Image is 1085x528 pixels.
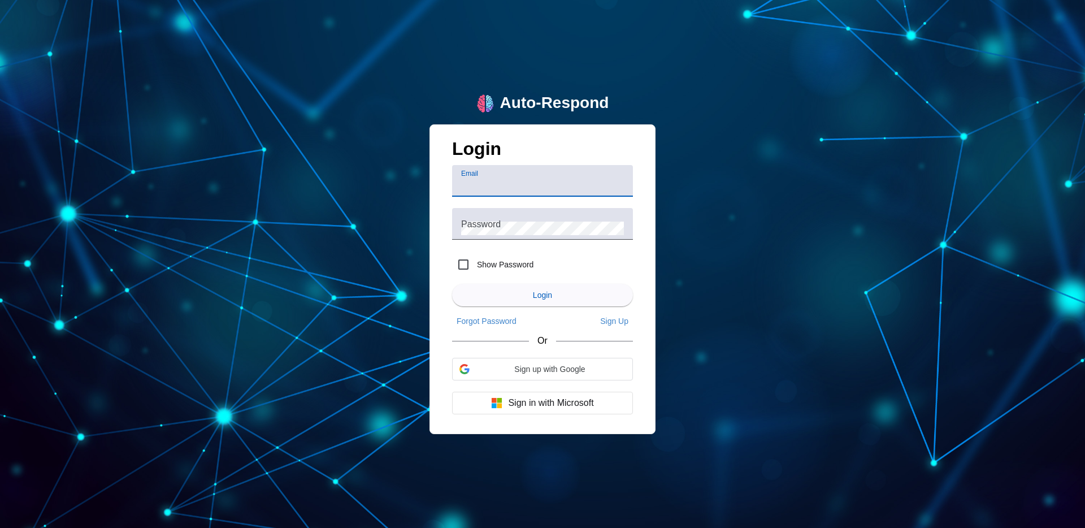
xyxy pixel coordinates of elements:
img: Microsoft logo [491,397,502,409]
div: Auto-Respond [500,94,609,113]
span: Or [537,336,548,346]
h1: Login [452,139,633,165]
mat-label: Password [461,219,501,229]
a: logoAuto-Respond [476,94,609,113]
img: logo [476,94,494,112]
span: Forgot Password [457,317,517,326]
mat-label: Email [461,170,478,178]
span: Login [533,291,552,300]
div: Sign up with Google [452,358,633,380]
label: Show Password [475,259,533,270]
button: Sign in with Microsoft [452,392,633,414]
span: Sign Up [600,317,628,326]
button: Login [452,284,633,306]
span: Sign up with Google [474,365,626,374]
